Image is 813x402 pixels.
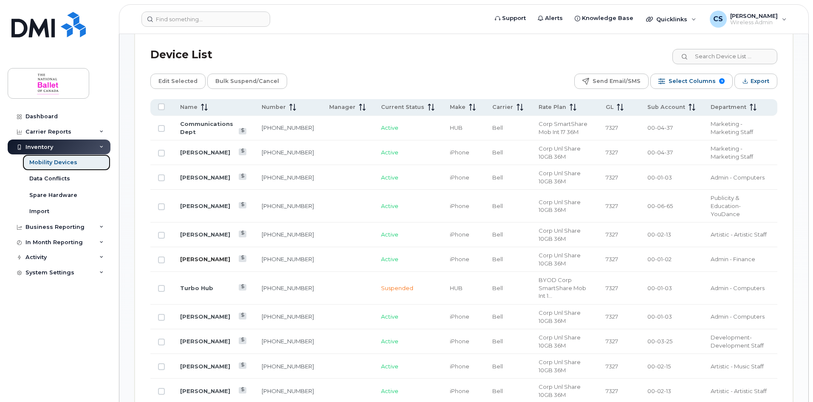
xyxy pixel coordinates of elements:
[539,103,566,111] span: Rate Plan
[180,120,233,135] a: Communications Dept
[647,149,673,156] span: 00-04-37
[180,202,230,209] a: [PERSON_NAME]
[215,75,279,88] span: Bulk Suspend/Cancel
[539,120,587,135] span: Corp SmartShare Mob Int 17 36M
[569,10,639,27] a: Knowledge Base
[262,256,314,262] a: [PHONE_NUMBER]
[180,313,230,320] a: [PERSON_NAME]
[450,103,466,111] span: Make
[450,388,469,394] span: iPhone
[647,338,672,345] span: 00-03-25
[492,338,503,345] span: Bell
[719,78,725,84] span: 9
[492,285,503,291] span: Bell
[669,75,716,88] span: Select Columns
[492,231,503,238] span: Bell
[450,231,469,238] span: iPhone
[606,174,618,181] span: 7327
[593,75,641,88] span: Send Email/SMS
[207,74,287,89] button: Bulk Suspend/Cancel
[539,309,581,324] span: Corp Unl Share 10GB 36M
[180,231,230,238] a: [PERSON_NAME]
[381,149,398,156] span: Active
[262,363,314,370] a: [PHONE_NUMBER]
[262,388,314,394] a: [PHONE_NUMBER]
[711,256,755,262] span: Admin - Finance
[606,388,618,394] span: 7327
[492,174,503,181] span: Bell
[539,170,581,185] span: Corp Unl Share 10GB 36M
[180,338,230,345] a: [PERSON_NAME]
[539,277,586,299] span: BYOD Corp SmartShare Mob Int 10
[606,231,618,238] span: 7327
[489,10,532,27] a: Support
[711,174,765,181] span: Admin - Computers
[239,387,247,393] a: View Last Bill
[711,285,765,291] span: Admin - Computers
[502,14,526,23] span: Support
[180,256,230,262] a: [PERSON_NAME]
[381,231,398,238] span: Active
[239,255,247,262] a: View Last Bill
[606,363,618,370] span: 7327
[713,14,723,24] span: CS
[262,202,314,209] a: [PHONE_NUMBER]
[262,124,314,131] a: [PHONE_NUMBER]
[239,313,247,319] a: View Last Bill
[262,313,314,320] a: [PHONE_NUMBER]
[492,363,503,370] span: Bell
[180,103,198,111] span: Name
[539,383,581,398] span: Corp Unl Share 10GB 36M
[647,124,673,131] span: 00-04-37
[381,202,398,209] span: Active
[711,231,767,238] span: Artistic - Artistic Staff
[262,174,314,181] a: [PHONE_NUMBER]
[656,16,687,23] span: Quicklinks
[574,74,649,89] button: Send Email/SMS
[492,103,513,111] span: Carrier
[606,149,618,156] span: 7327
[239,128,247,134] a: View Last Bill
[180,285,213,291] a: Turbo Hub
[711,313,765,320] span: Admin - Computers
[606,313,618,320] span: 7327
[640,11,702,28] div: Quicklinks
[711,388,767,394] span: Artistic - Artistic Staff
[650,74,733,89] button: Select Columns 9
[450,256,469,262] span: iPhone
[647,256,672,262] span: 00-01-02
[450,363,469,370] span: iPhone
[381,388,398,394] span: Active
[606,124,618,131] span: 7327
[734,74,777,89] button: Export
[647,388,671,394] span: 00-02-13
[711,120,753,135] span: Marketing - Marketing Staff
[450,202,469,209] span: iPhone
[381,103,424,111] span: Current Status
[711,194,741,217] span: Publicity & Education-YouDance
[492,149,503,156] span: Bell
[381,313,398,320] span: Active
[647,103,685,111] span: Sub Account
[492,388,503,394] span: Bell
[539,334,581,349] span: Corp Unl Share 10GB 36M
[329,103,356,111] span: Manager
[262,285,314,291] a: [PHONE_NUMBER]
[450,174,469,181] span: iPhone
[711,103,746,111] span: Department
[545,14,563,23] span: Alerts
[606,103,613,111] span: GL
[539,199,581,214] span: Corp Unl Share 10GB 36M
[582,14,633,23] span: Knowledge Base
[751,75,769,88] span: Export
[647,313,672,320] span: 00-01-03
[150,74,206,89] button: Edit Selected
[262,231,314,238] a: [PHONE_NUMBER]
[532,10,569,27] a: Alerts
[381,124,398,131] span: Active
[239,337,247,344] a: View Last Bill
[704,11,793,28] div: Christopher Sonnemann
[150,44,212,66] div: Device List
[647,363,671,370] span: 00-02-15
[381,256,398,262] span: Active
